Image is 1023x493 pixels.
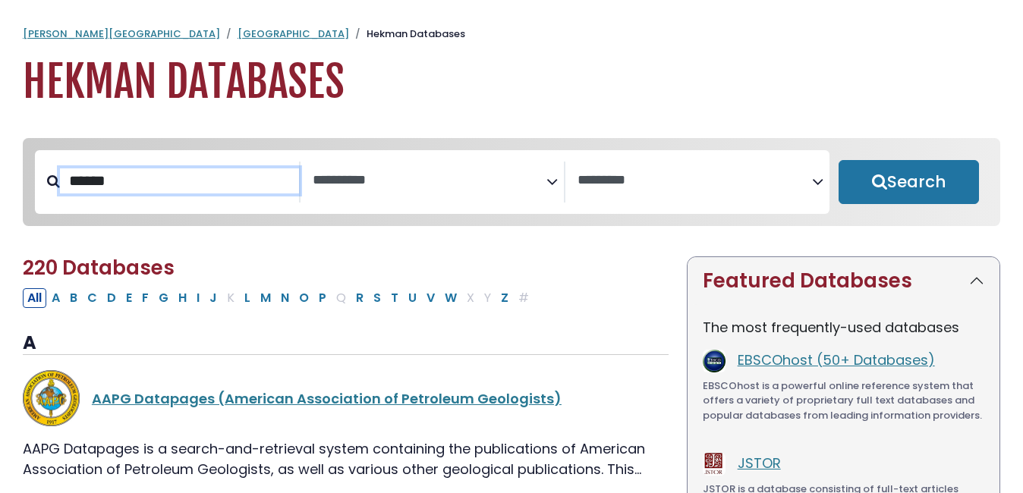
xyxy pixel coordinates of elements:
button: Filter Results J [205,288,222,308]
button: Filter Results V [422,288,439,308]
h1: Hekman Databases [23,57,1000,108]
nav: breadcrumb [23,27,1000,42]
button: Filter Results L [240,288,255,308]
a: [GEOGRAPHIC_DATA] [238,27,349,41]
button: Filter Results I [192,288,204,308]
button: Filter Results D [102,288,121,308]
button: Filter Results P [314,288,331,308]
button: Filter Results A [47,288,65,308]
h3: A [23,332,669,355]
span: 220 Databases [23,254,175,281]
button: Filter Results Z [496,288,513,308]
p: EBSCOhost is a powerful online reference system that offers a variety of proprietary full text da... [703,378,984,423]
textarea: Search [578,173,812,189]
textarea: Search [313,173,547,189]
button: Filter Results W [440,288,461,308]
button: Filter Results C [83,288,102,308]
button: Filter Results B [65,288,82,308]
input: Search database by title or keyword [60,168,299,193]
button: Filter Results O [294,288,313,308]
button: Filter Results H [174,288,191,308]
li: Hekman Databases [349,27,465,42]
a: EBSCOhost (50+ Databases) [738,350,935,369]
nav: Search filters [23,138,1000,226]
button: Filter Results T [386,288,403,308]
div: Alpha-list to filter by first letter of database name [23,287,535,306]
p: AAPG Datapages is a search-and-retrieval system containing the publications of American Associati... [23,438,669,479]
p: The most frequently-used databases [703,317,984,338]
a: [PERSON_NAME][GEOGRAPHIC_DATA] [23,27,220,41]
button: Featured Databases [688,257,999,305]
button: Filter Results M [256,288,275,308]
button: Filter Results S [369,288,386,308]
button: Filter Results R [351,288,368,308]
button: Filter Results F [137,288,153,308]
button: Filter Results N [276,288,294,308]
button: All [23,288,46,308]
a: AAPG Datapages (American Association of Petroleum Geologists) [92,389,562,408]
button: Submit for Search Results [839,160,979,204]
a: JSTOR [738,454,781,473]
button: Filter Results E [121,288,137,308]
button: Filter Results G [154,288,173,308]
button: Filter Results U [404,288,421,308]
